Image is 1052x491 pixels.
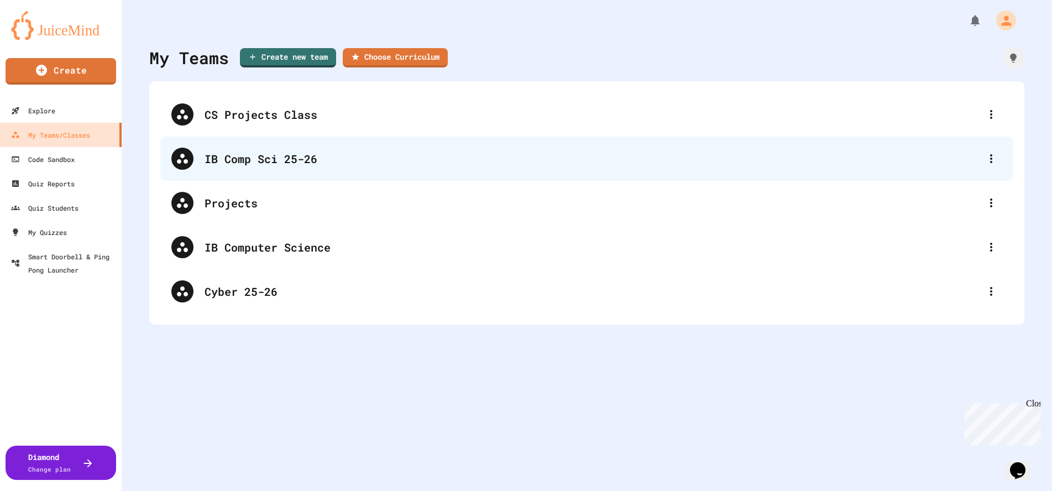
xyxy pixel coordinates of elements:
a: Create new team [240,48,336,67]
div: Quiz Students [11,201,78,215]
div: Diamond [28,451,71,474]
img: logo-orange.svg [11,11,111,40]
iframe: chat widget [960,399,1041,446]
div: Explore [11,104,55,117]
div: How it works [1002,47,1024,69]
div: Projects [160,181,1013,225]
a: Choose Curriculum [343,48,448,67]
div: IB Computer Science [205,239,980,255]
div: Code Sandbox [11,153,75,166]
div: IB Computer Science [160,225,1013,269]
div: CS Projects Class [205,106,980,123]
div: Quiz Reports [11,177,75,190]
a: Create [6,58,116,85]
div: Cyber 25-26 [205,283,980,300]
iframe: chat widget [1006,447,1041,480]
div: Smart Doorbell & Ping Pong Launcher [11,250,117,276]
div: My Notifications [948,11,985,30]
div: Chat with us now!Close [4,4,76,70]
button: DiamondChange plan [6,446,116,480]
div: Projects [205,195,980,211]
div: My Teams [149,45,229,70]
div: My Teams/Classes [11,128,90,142]
div: My Account [985,8,1019,33]
span: Change plan [28,465,71,473]
div: Cyber 25-26 [160,269,1013,314]
div: IB Comp Sci 25-26 [205,150,980,167]
div: IB Comp Sci 25-26 [160,137,1013,181]
div: My Quizzes [11,226,67,239]
div: CS Projects Class [160,92,1013,137]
